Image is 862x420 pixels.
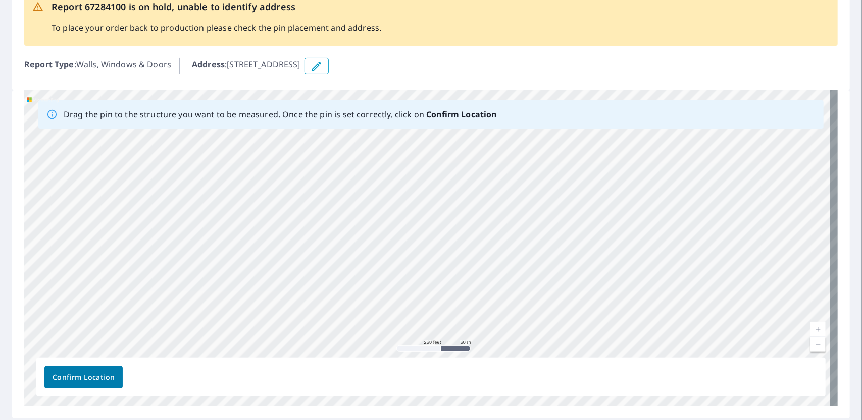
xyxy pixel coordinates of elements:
[52,22,381,34] p: To place your order back to production please check the pin placement and address.
[426,109,496,120] b: Confirm Location
[24,58,74,70] b: Report Type
[192,58,300,74] p: : [STREET_ADDRESS]
[44,366,123,388] button: Confirm Location
[810,322,826,337] a: Current Level 17, Zoom In
[192,58,225,70] b: Address
[64,108,497,121] p: Drag the pin to the structure you want to be measured. Once the pin is set correctly, click on
[53,371,115,384] span: Confirm Location
[24,58,171,74] p: : Walls, Windows & Doors
[810,337,826,352] a: Current Level 17, Zoom Out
